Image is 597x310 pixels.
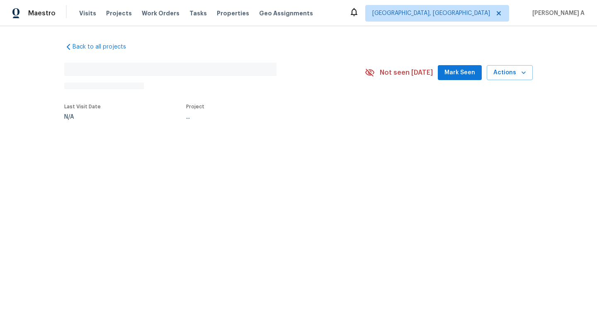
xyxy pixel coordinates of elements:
[380,68,433,77] span: Not seen [DATE]
[28,9,56,17] span: Maestro
[64,43,144,51] a: Back to all projects
[142,9,180,17] span: Work Orders
[259,9,313,17] span: Geo Assignments
[186,114,345,120] div: ...
[487,65,533,81] button: Actions
[372,9,490,17] span: [GEOGRAPHIC_DATA], [GEOGRAPHIC_DATA]
[493,68,526,78] span: Actions
[217,9,249,17] span: Properties
[79,9,96,17] span: Visits
[444,68,475,78] span: Mark Seen
[438,65,482,81] button: Mark Seen
[106,9,132,17] span: Projects
[64,114,101,120] div: N/A
[529,9,585,17] span: [PERSON_NAME] A
[189,10,207,16] span: Tasks
[64,104,101,109] span: Last Visit Date
[186,104,204,109] span: Project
